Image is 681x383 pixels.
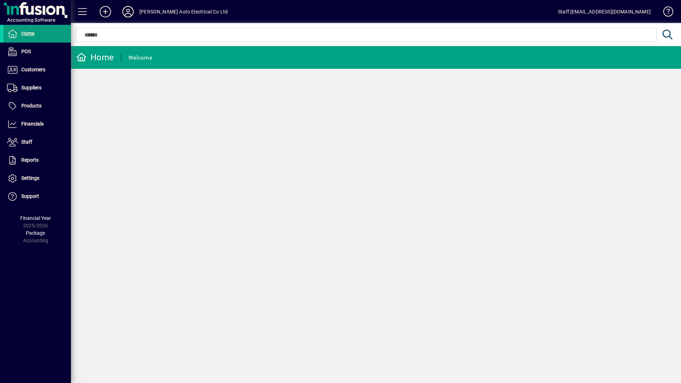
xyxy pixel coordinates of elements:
[21,103,41,109] span: Products
[4,43,71,61] a: POS
[21,175,39,181] span: Settings
[21,121,44,127] span: Financials
[94,5,117,18] button: Add
[21,49,31,54] span: POS
[26,230,45,236] span: Package
[21,157,39,163] span: Reports
[128,52,152,63] div: Welcome
[4,61,71,79] a: Customers
[21,139,32,145] span: Staff
[139,6,228,17] div: [PERSON_NAME] Auto Electrical Co Ltd
[21,85,41,90] span: Suppliers
[558,6,651,17] div: Staff [EMAIL_ADDRESS][DOMAIN_NAME]
[4,115,71,133] a: Financials
[4,79,71,97] a: Suppliers
[4,188,71,205] a: Support
[21,30,34,36] span: Home
[4,97,71,115] a: Products
[76,52,114,63] div: Home
[21,67,45,72] span: Customers
[4,151,71,169] a: Reports
[4,133,71,151] a: Staff
[117,5,139,18] button: Profile
[20,215,51,221] span: Financial Year
[21,193,39,199] span: Support
[658,1,672,24] a: Knowledge Base
[4,170,71,187] a: Settings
